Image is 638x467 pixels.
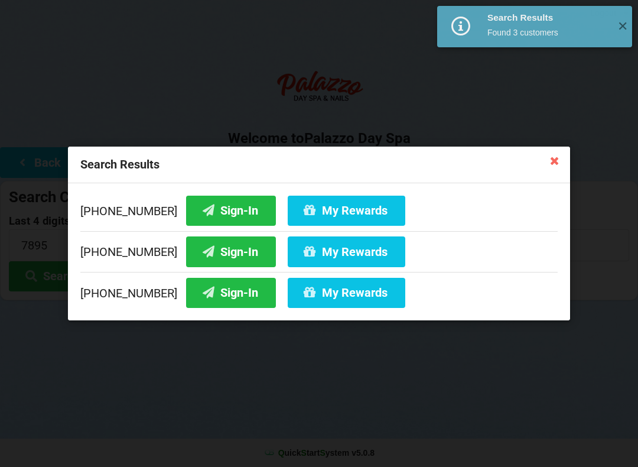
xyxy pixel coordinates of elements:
div: Search Results [68,147,570,183]
div: [PHONE_NUMBER] [80,196,558,231]
div: [PHONE_NUMBER] [80,272,558,308]
button: My Rewards [288,278,405,308]
button: Sign-In [186,236,276,267]
div: Found 3 customers [487,27,608,38]
button: My Rewards [288,196,405,226]
button: Sign-In [186,278,276,308]
div: [PHONE_NUMBER] [80,231,558,273]
button: Sign-In [186,196,276,226]
div: Search Results [487,12,608,24]
button: My Rewards [288,236,405,267]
